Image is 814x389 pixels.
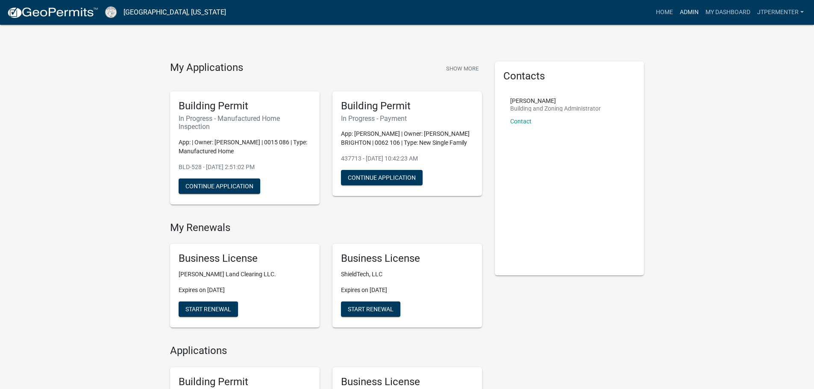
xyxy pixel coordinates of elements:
a: Admin [676,4,702,20]
h5: Business License [341,252,473,265]
p: BLD-528 - [DATE] 2:51:02 PM [179,163,311,172]
h5: Building Permit [179,100,311,112]
p: [PERSON_NAME] [510,98,601,104]
a: Contact [510,118,532,125]
p: ShieldTech, LLC [341,270,473,279]
h5: Building Permit [179,376,311,388]
button: Start Renewal [341,301,400,317]
p: [PERSON_NAME] Land Clearing LLC. [179,270,311,279]
h5: Business License [179,252,311,265]
a: My Dashboard [702,4,754,20]
button: Show More [443,61,482,76]
button: Continue Application [341,170,423,185]
h4: My Renewals [170,222,482,234]
wm-registration-list-section: My Renewals [170,222,482,335]
h5: Business License [341,376,473,388]
button: Continue Application [179,178,260,194]
p: 437713 - [DATE] 10:42:23 AM [341,154,473,163]
h4: Applications [170,345,482,357]
p: App: | Owner: [PERSON_NAME] | 0015 086 | Type: Manufactured Home [179,138,311,156]
h5: Building Permit [341,100,473,112]
h5: Contacts [503,70,636,82]
a: Home [652,4,676,20]
h6: In Progress - Manufactured Home Inspection [179,114,311,131]
span: Start Renewal [185,306,231,313]
h6: In Progress - Payment [341,114,473,123]
p: App: [PERSON_NAME] | Owner: [PERSON_NAME] BRIGHTON | 0062 106 | Type: New Single Family [341,129,473,147]
button: Start Renewal [179,301,238,317]
span: Start Renewal [348,306,394,313]
p: Expires on [DATE] [341,286,473,295]
p: Expires on [DATE] [179,286,311,295]
p: Building and Zoning Administrator [510,105,601,111]
h4: My Applications [170,61,243,74]
a: jtpermenter [754,4,807,20]
a: [GEOGRAPHIC_DATA], [US_STATE] [123,5,226,20]
img: Cook County, Georgia [105,6,117,18]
